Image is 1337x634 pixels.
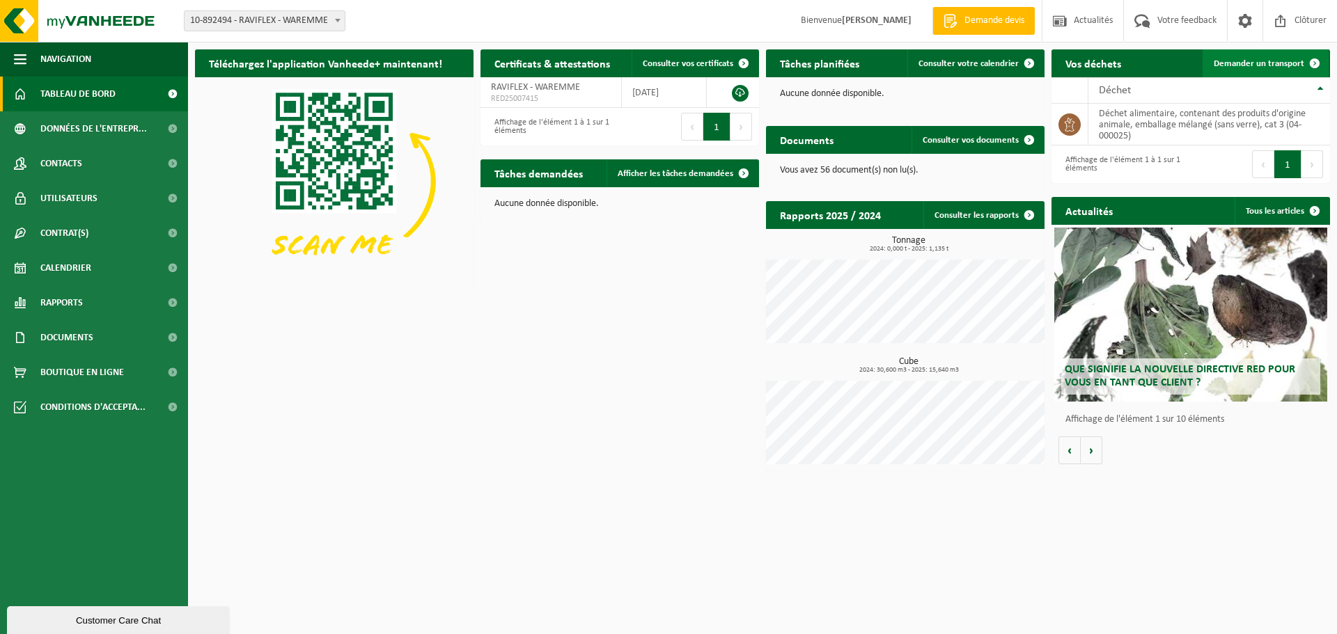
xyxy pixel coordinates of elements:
[480,49,624,77] h2: Certificats & attestations
[607,159,758,187] a: Afficher les tâches demandées
[1214,59,1304,68] span: Demander un transport
[40,320,93,355] span: Documents
[1203,49,1329,77] a: Demander un transport
[491,82,580,93] span: RAVIFLEX - WAREMME
[907,49,1043,77] a: Consulter votre calendrier
[1252,150,1274,178] button: Previous
[842,15,912,26] strong: [PERSON_NAME]
[618,169,733,178] span: Afficher les tâches demandées
[681,113,703,141] button: Previous
[773,236,1045,253] h3: Tonnage
[1051,197,1127,224] h2: Actualités
[632,49,758,77] a: Consulter vos certificats
[918,59,1019,68] span: Consulter votre calendrier
[932,7,1035,35] a: Demande devis
[1274,150,1301,178] button: 1
[1088,104,1330,145] td: déchet alimentaire, contenant des produits d'origine animale, emballage mélangé (sans verre), cat...
[773,367,1045,374] span: 2024: 30,600 m3 - 2025: 15,640 m3
[780,166,1031,175] p: Vous avez 56 document(s) non lu(s).
[487,111,613,142] div: Affichage de l'élément 1 à 1 sur 1 éléments
[195,49,456,77] h2: Téléchargez l'application Vanheede+ maintenant!
[1051,49,1135,77] h2: Vos déchets
[703,113,730,141] button: 1
[40,251,91,285] span: Calendrier
[766,201,895,228] h2: Rapports 2025 / 2024
[40,42,91,77] span: Navigation
[40,77,116,111] span: Tableau de bord
[1058,436,1081,464] button: Vorige
[195,77,474,286] img: Download de VHEPlus App
[643,59,733,68] span: Consulter vos certificats
[480,159,597,187] h2: Tâches demandées
[1235,197,1329,225] a: Tous les articles
[40,111,147,146] span: Données de l'entrepr...
[40,390,146,425] span: Conditions d'accepta...
[1099,85,1131,96] span: Déchet
[494,199,745,209] p: Aucune donnée disponible.
[766,126,847,153] h2: Documents
[923,136,1019,145] span: Consulter vos documents
[1081,436,1102,464] button: Volgende
[184,10,345,31] span: 10-892494 - RAVIFLEX - WAREMME
[912,126,1043,154] a: Consulter vos documents
[40,181,97,216] span: Utilisateurs
[40,216,88,251] span: Contrat(s)
[1054,228,1327,402] a: Que signifie la nouvelle directive RED pour vous en tant que client ?
[766,49,873,77] h2: Tâches planifiées
[1301,150,1323,178] button: Next
[780,89,1031,99] p: Aucune donnée disponible.
[1065,415,1323,425] p: Affichage de l'élément 1 sur 10 éléments
[622,77,707,108] td: [DATE]
[40,355,124,390] span: Boutique en ligne
[1058,149,1184,180] div: Affichage de l'élément 1 à 1 sur 1 éléments
[1065,364,1295,388] span: Que signifie la nouvelle directive RED pour vous en tant que client ?
[961,14,1028,28] span: Demande devis
[7,603,233,634] iframe: chat widget
[773,357,1045,374] h3: Cube
[40,146,82,181] span: Contacts
[773,246,1045,253] span: 2024: 0,000 t - 2025: 1,135 t
[730,113,752,141] button: Next
[923,201,1043,229] a: Consulter les rapports
[185,11,345,31] span: 10-892494 - RAVIFLEX - WAREMME
[491,93,611,104] span: RED25007415
[40,285,83,320] span: Rapports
